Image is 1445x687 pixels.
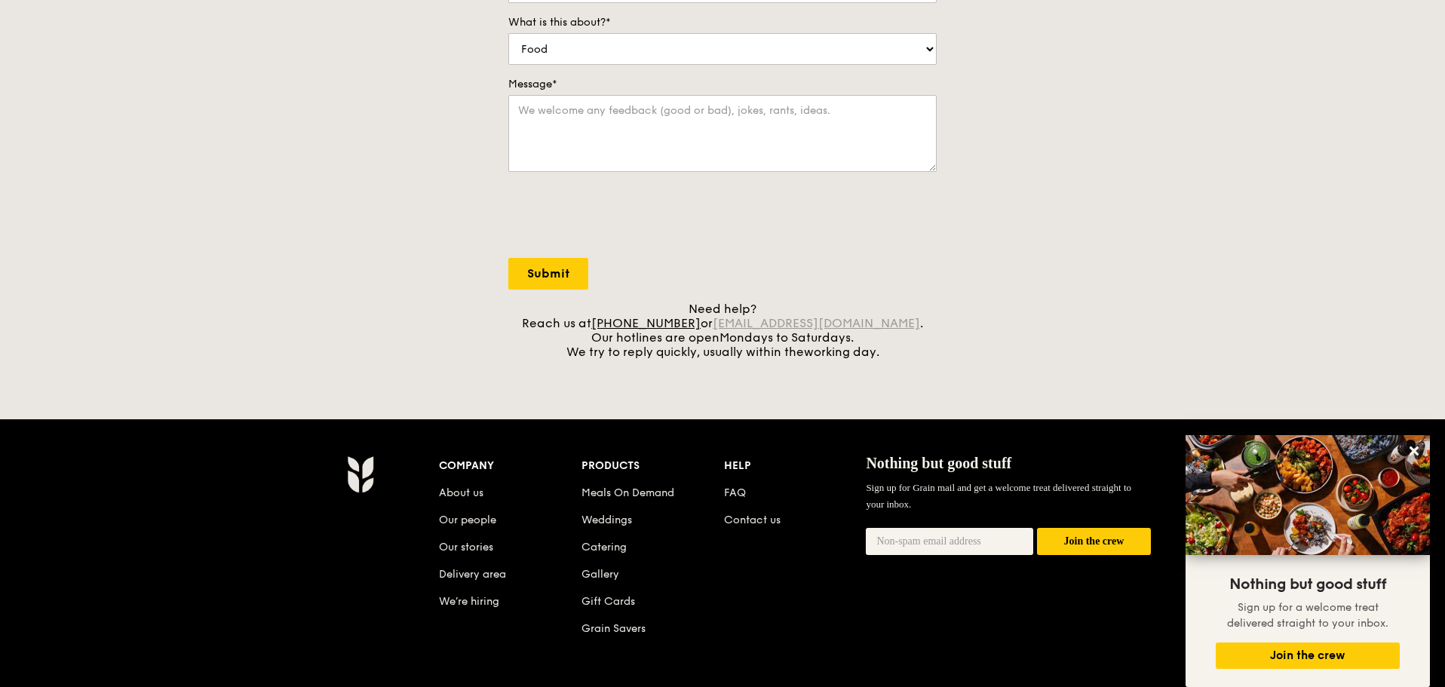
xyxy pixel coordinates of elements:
[866,455,1011,471] span: Nothing but good stuff
[439,455,581,477] div: Company
[724,486,746,499] a: FAQ
[581,514,632,526] a: Weddings
[439,541,493,554] a: Our stories
[724,514,781,526] a: Contact us
[866,528,1033,555] input: Non-spam email address
[1402,439,1426,463] button: Close
[1186,435,1430,555] img: DSC07876-Edit02-Large.jpeg
[508,77,937,92] label: Message*
[866,482,1131,510] span: Sign up for Grain mail and get a welcome treat delivered straight to your inbox.
[581,455,724,477] div: Products
[581,568,619,581] a: Gallery
[439,514,496,526] a: Our people
[804,345,879,359] span: working day.
[581,541,627,554] a: Catering
[439,486,483,499] a: About us
[581,595,635,608] a: Gift Cards
[591,316,701,330] a: [PHONE_NUMBER]
[508,187,738,246] iframe: reCAPTCHA
[1216,643,1400,669] button: Join the crew
[719,330,854,345] span: Mondays to Saturdays.
[581,486,674,499] a: Meals On Demand
[439,595,499,608] a: We’re hiring
[724,455,867,477] div: Help
[1037,528,1151,556] button: Join the crew
[508,15,937,30] label: What is this about?*
[713,316,920,330] a: [EMAIL_ADDRESS][DOMAIN_NAME]
[1229,575,1386,593] span: Nothing but good stuff
[581,622,646,635] a: Grain Savers
[508,258,588,290] input: Submit
[347,455,373,493] img: Grain
[508,302,937,359] div: Need help? Reach us at or . Our hotlines are open We try to reply quickly, usually within the
[1227,601,1388,630] span: Sign up for a welcome treat delivered straight to your inbox.
[439,568,506,581] a: Delivery area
